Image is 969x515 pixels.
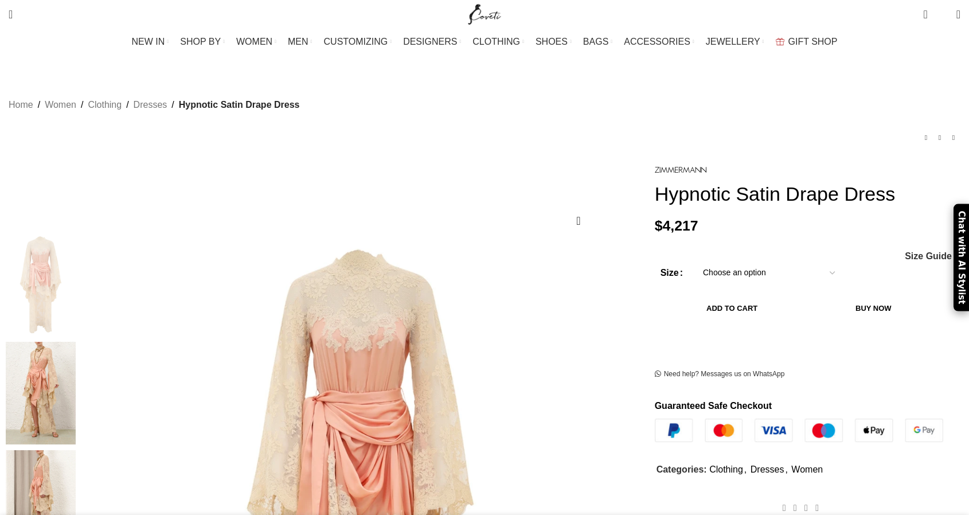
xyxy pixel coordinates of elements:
span: JEWELLERY [706,36,760,47]
a: 0 [917,3,933,26]
span: 0 [924,6,933,14]
span: SHOP BY [180,36,221,47]
span: NEW IN [132,36,165,47]
a: JEWELLERY [706,30,764,53]
span: GIFT SHOP [788,36,838,47]
button: Buy now [810,296,937,321]
span: , [785,462,787,477]
button: Add to cart [661,296,804,321]
a: GIFT SHOP [776,30,838,53]
span: 0 [939,11,947,20]
a: SHOP BY [180,30,225,53]
h1: Hypnotic Satin Drape Dress [655,182,960,206]
a: CUSTOMIZING [324,30,392,53]
a: Clothing [88,97,122,112]
span: CLOTHING [472,36,520,47]
iframe: Secure payment input frame [668,330,874,331]
a: CLOTHING [472,30,524,53]
bdi: 4,217 [655,218,698,233]
img: Elevate your elegance in this Zimmermann Dresses from the 2025 resort wear edit [6,233,76,336]
span: MEN [288,36,308,47]
a: SHOES [536,30,572,53]
img: Zimmermann [655,167,706,173]
a: DESIGNERS [403,30,461,53]
a: Size Guide [904,252,952,261]
nav: Breadcrumb [9,97,299,112]
a: BAGS [583,30,612,53]
img: guaranteed-safe-checkout-bordered.j [655,419,943,442]
span: Hypnotic Satin Drape Dress [179,97,300,112]
span: SHOES [536,36,568,47]
span: BAGS [583,36,608,47]
span: Size Guide [905,252,952,261]
a: Need help? Messages us on WhatsApp [655,370,785,379]
span: WOMEN [236,36,272,47]
span: DESIGNERS [403,36,457,47]
span: , [744,462,747,477]
div: My Wishlist [936,3,948,26]
span: CUSTOMIZING [324,36,388,47]
a: Previous product [919,131,933,145]
a: Women [45,97,76,112]
strong: Guaranteed Safe Checkout [655,401,772,411]
span: $ [655,218,663,233]
label: Size [661,266,683,280]
a: Next product [947,131,960,145]
a: NEW IN [132,30,169,53]
a: WOMEN [236,30,276,53]
a: ACCESSORIES [624,30,694,53]
a: Search [3,3,18,26]
span: Categories: [657,465,707,474]
a: MEN [288,30,312,53]
span: ACCESSORIES [624,36,690,47]
a: Dresses [134,97,167,112]
div: Main navigation [3,30,966,53]
a: Clothing [709,465,743,474]
a: Home [9,97,33,112]
img: GiftBag [776,38,784,45]
a: Women [791,465,823,474]
a: Dresses [751,465,784,474]
img: available now at Coveti. [6,342,76,444]
a: Site logo [466,9,504,18]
